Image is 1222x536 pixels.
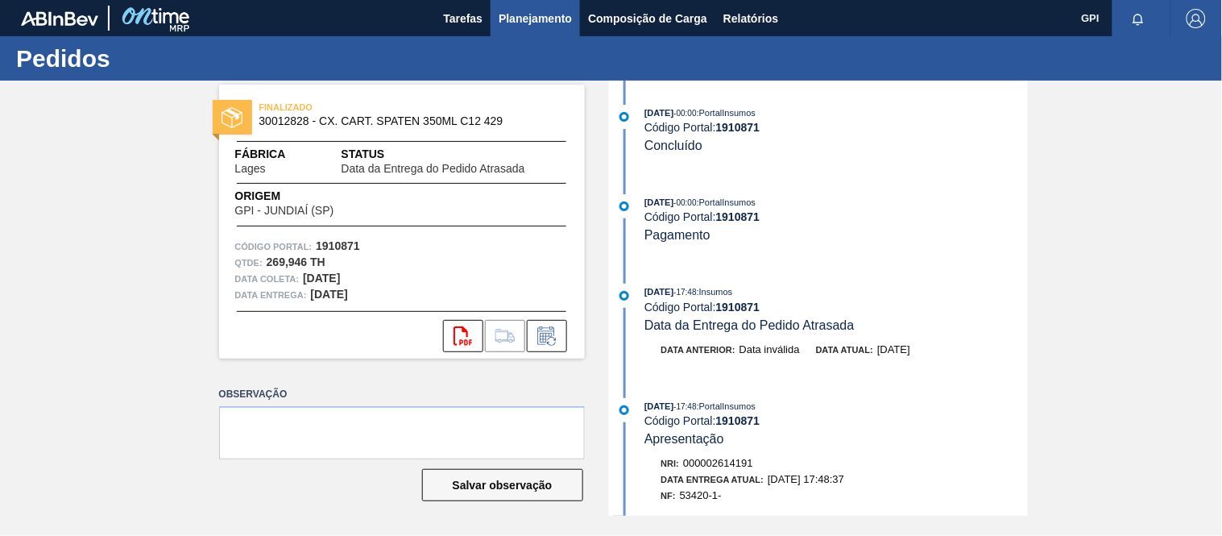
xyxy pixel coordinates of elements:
[674,402,697,411] span: - 17:48
[499,9,572,28] span: Planejamento
[680,489,722,501] span: 53420-1-
[716,414,760,427] strong: 1910871
[222,107,242,128] img: status
[619,112,629,122] img: atual
[619,405,629,415] img: atual
[619,202,629,211] img: atual
[644,121,1027,134] div: Código Portal:
[683,457,753,469] span: 000002614191
[768,473,844,485] span: [DATE] 17:48:37
[259,115,552,127] span: 30012828 - CX. CART. SPATEN 350ML C12 429
[16,49,302,68] h1: Pedidos
[311,288,348,301] strong: [DATE]
[267,256,325,268] strong: 269,946 TH
[21,11,98,26] img: TNhmsLtSVTkK8tSr43FrP2fwEKptu5GPRR3wAAAABJRU5ErkJggg==
[644,108,673,118] span: [DATE]
[527,320,567,352] div: Informar alteração no pedido
[723,9,778,28] span: Relatórios
[235,255,263,271] span: Qtde :
[661,459,680,468] span: Nri:
[697,197,756,207] span: : PortalInsumos
[644,197,673,207] span: [DATE]
[644,301,1027,314] div: Código Portal:
[661,491,676,501] span: NF:
[485,320,525,352] div: Ir para Composição de Carga
[342,163,525,175] span: Data da Entrega do Pedido Atrasada
[235,271,300,287] span: Data coleta:
[697,287,733,297] span: : Insumos
[661,345,735,355] span: Data anterior:
[422,469,583,501] button: Salvar observação
[303,272,340,285] strong: [DATE]
[697,108,756,118] span: : PortalInsumos
[644,401,673,411] span: [DATE]
[674,109,697,118] span: - 00:00
[443,9,483,28] span: Tarefas
[644,139,702,152] span: Concluído
[1187,9,1206,28] img: Logout
[644,287,673,297] span: [DATE]
[342,146,569,163] span: Status
[235,188,380,205] span: Origem
[674,288,697,297] span: - 17:48
[644,318,855,332] span: Data da Entrega do Pedido Atrasada
[877,343,910,355] span: [DATE]
[644,228,710,242] span: Pagamento
[697,401,756,411] span: : PortalInsumos
[644,210,1027,223] div: Código Portal:
[588,9,707,28] span: Composição de Carga
[235,146,317,163] span: Fábrica
[316,239,360,252] strong: 1910871
[1112,7,1164,30] button: Notificações
[716,121,760,134] strong: 1910871
[235,205,334,217] span: GPI - JUNDIAÍ (SP)
[259,99,485,115] span: FINALIZADO
[816,345,873,355] span: Data atual:
[443,320,483,352] div: Abrir arquivo PDF
[674,198,697,207] span: - 00:00
[661,475,764,484] span: Data Entrega Atual:
[716,301,760,314] strong: 1910871
[716,210,760,223] strong: 1910871
[219,383,585,406] label: Observação
[235,163,266,175] span: Lages
[644,432,724,446] span: Apresentação
[739,343,800,355] span: Data inválida
[619,291,629,301] img: atual
[644,414,1027,427] div: Código Portal:
[235,239,313,255] span: Código Portal:
[235,287,307,303] span: Data entrega:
